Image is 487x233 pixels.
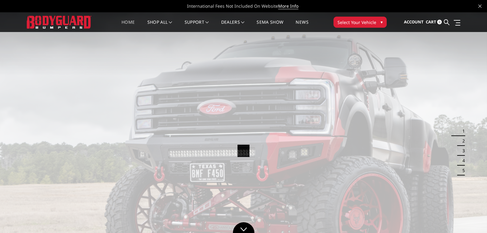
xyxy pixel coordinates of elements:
[381,19,383,25] span: ▾
[296,20,308,32] a: News
[437,20,442,24] span: 0
[404,19,424,25] span: Account
[333,17,387,28] button: Select Your Vehicle
[459,136,465,146] button: 2 of 5
[27,16,91,28] img: BODYGUARD BUMPERS
[459,126,465,136] button: 1 of 5
[147,20,172,32] a: shop all
[221,20,245,32] a: Dealers
[426,19,436,25] span: Cart
[459,146,465,156] button: 3 of 5
[257,20,283,32] a: SEMA Show
[122,20,135,32] a: Home
[426,14,442,30] a: Cart 0
[459,166,465,175] button: 5 of 5
[459,156,465,166] button: 4 of 5
[233,222,254,233] a: Click to Down
[404,14,424,30] a: Account
[337,19,376,26] span: Select Your Vehicle
[185,20,209,32] a: Support
[278,3,298,9] a: More Info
